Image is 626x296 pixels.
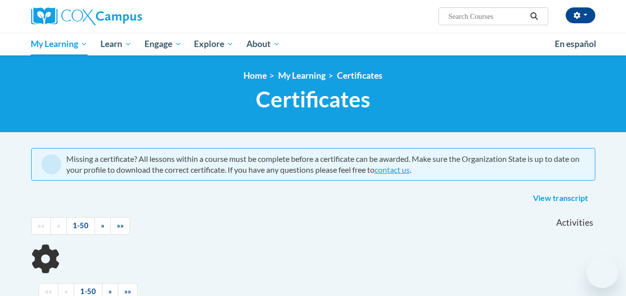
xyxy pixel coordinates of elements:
[527,10,541,22] button: Search
[246,38,280,50] span: About
[556,217,593,228] span: Activities
[256,86,370,112] span: Certificates
[100,38,132,50] span: Learn
[548,34,603,54] a: En español
[124,287,131,296] span: »»
[31,38,88,50] span: My Learning
[188,33,240,55] a: Explore
[240,33,287,55] a: About
[31,7,209,25] a: Cox Campus
[566,7,595,23] button: Account Settings
[31,217,51,235] a: Begining
[586,256,618,288] iframe: Button to launch messaging window
[38,221,45,230] span: ««
[66,217,95,235] a: 1-50
[555,39,596,49] span: En español
[25,33,95,55] a: My Learning
[64,287,68,296] span: «
[31,7,142,25] img: Cox Campus
[66,153,585,175] div: Missing a certificate? All lessons within a course must be complete before a certificate can be a...
[375,165,410,174] a: contact us
[337,70,383,81] a: Certificates
[57,221,60,230] span: «
[144,38,182,50] span: Engage
[95,217,111,235] a: Next
[278,70,326,81] a: My Learning
[194,38,234,50] span: Explore
[108,287,112,296] span: »
[94,33,138,55] a: Learn
[447,10,527,22] input: Search Courses
[117,221,124,230] span: »»
[101,221,104,230] span: »
[110,217,130,235] a: End
[138,33,188,55] a: Engage
[45,287,52,296] span: ««
[526,191,595,206] a: View transcript
[243,70,267,81] a: Home
[50,217,67,235] a: Previous
[24,33,603,55] div: Main menu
